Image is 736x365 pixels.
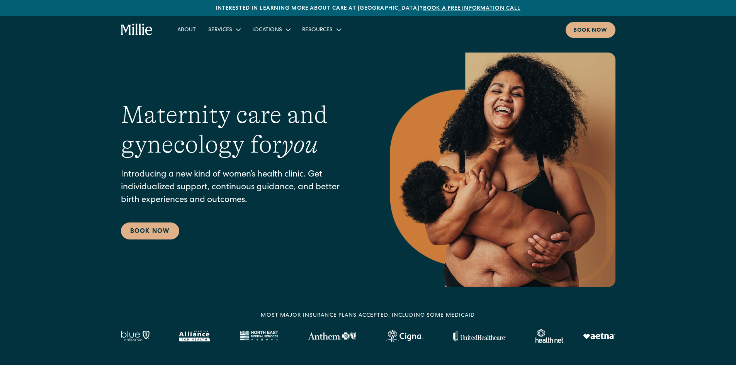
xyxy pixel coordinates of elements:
div: Resources [302,26,333,34]
h1: Maternity care and gynecology for [121,100,359,160]
div: Locations [246,23,296,36]
em: you [282,131,318,158]
a: Book now [566,22,615,38]
img: North East Medical Services logo [240,331,278,341]
div: Resources [296,23,347,36]
img: United Healthcare logo [453,331,506,341]
img: Aetna logo [583,333,615,339]
img: Blue California logo [121,331,150,341]
a: Book Now [121,222,179,239]
p: Introducing a new kind of women’s health clinic. Get individualized support, continuous guidance,... [121,169,359,207]
div: Locations [252,26,282,34]
img: Cigna logo [386,330,423,342]
div: Services [208,26,232,34]
img: Anthem Logo [308,332,356,340]
div: MOST MAJOR INSURANCE PLANS ACCEPTED, INCLUDING some MEDICAID [261,312,475,320]
div: Book now [573,27,608,35]
a: Book a free information call [423,6,520,11]
a: About [171,23,202,36]
img: Smiling mother with her baby in arms, celebrating body positivity and the nurturing bond of postp... [390,53,615,287]
div: Services [202,23,246,36]
img: Alameda Alliance logo [179,331,209,341]
img: Healthnet logo [535,329,564,343]
a: home [121,24,153,36]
